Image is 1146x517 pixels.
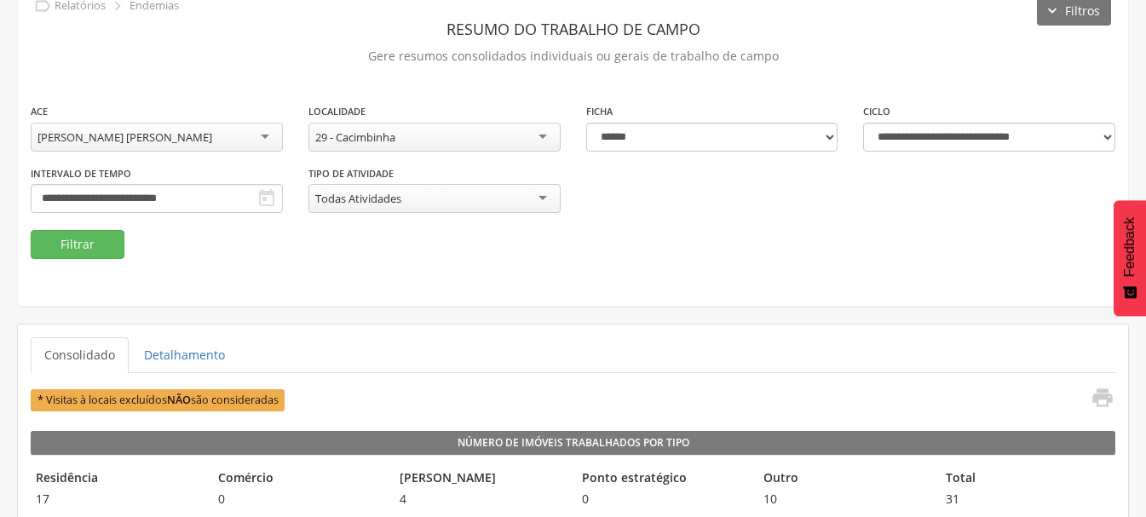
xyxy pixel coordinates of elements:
[213,491,387,508] span: 0
[130,337,239,373] a: Detalhamento
[31,491,204,508] span: 17
[1080,386,1114,414] a: 
[31,44,1115,68] p: Gere resumos consolidados individuais ou gerais de trabalho de campo
[1122,217,1137,277] span: Feedback
[37,129,212,145] div: [PERSON_NAME] [PERSON_NAME]
[31,105,48,118] label: ACE
[394,491,568,508] span: 4
[167,393,191,407] b: NÃO
[31,230,124,259] button: Filtrar
[31,14,1115,44] header: Resumo do Trabalho de Campo
[394,469,568,489] legend: [PERSON_NAME]
[315,129,395,145] div: 29 - Cacimbinha
[758,469,932,489] legend: Outro
[31,389,285,411] span: * Visitas à locais excluídos são consideradas
[758,491,932,508] span: 10
[315,191,401,206] div: Todas Atividades
[863,105,890,118] label: Ciclo
[941,469,1114,489] legend: Total
[31,167,131,181] label: Intervalo de Tempo
[31,469,204,489] legend: Residência
[1114,200,1146,316] button: Feedback - Mostrar pesquisa
[213,469,387,489] legend: Comércio
[308,105,366,118] label: Localidade
[308,167,394,181] label: Tipo de Atividade
[941,491,1114,508] span: 31
[577,491,751,508] span: 0
[31,431,1115,455] legend: Número de Imóveis Trabalhados por Tipo
[1091,386,1114,410] i: 
[256,188,277,209] i: 
[31,337,129,373] a: Consolidado
[577,469,751,489] legend: Ponto estratégico
[586,105,613,118] label: Ficha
